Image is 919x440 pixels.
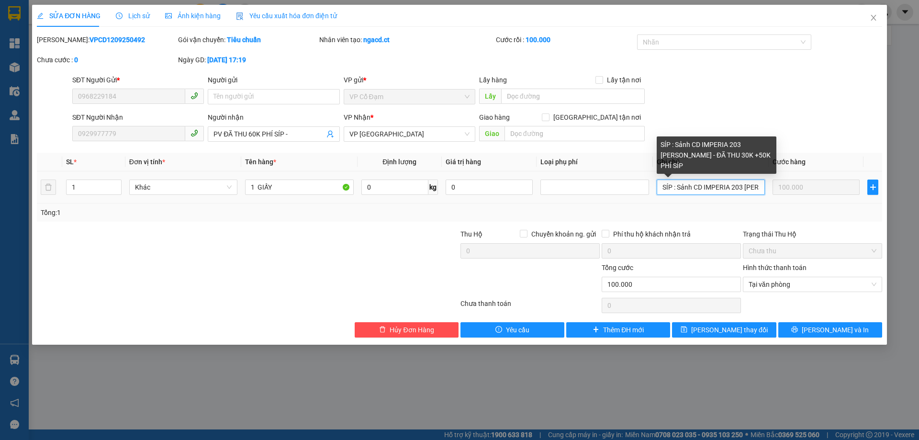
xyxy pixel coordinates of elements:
span: Tổng cước [602,264,633,271]
span: edit [37,12,44,19]
button: deleteHủy Đơn Hàng [355,322,459,338]
span: Yêu cầu [506,325,529,335]
div: Ngày GD: [178,55,317,65]
div: Gói vận chuyển: [178,34,317,45]
span: Định lượng [382,158,416,166]
button: Close [860,5,887,32]
b: 0 [74,56,78,64]
span: Lấy [479,89,501,104]
span: printer [791,326,798,334]
span: Giá trị hàng [446,158,481,166]
div: SĐT Người Nhận [72,112,204,123]
span: [PERSON_NAME] thay đổi [691,325,768,335]
span: Phí thu hộ khách nhận trả [609,229,695,239]
span: Yêu cầu xuất hóa đơn điện tử [236,12,337,20]
span: Tên hàng [245,158,276,166]
span: delete [379,326,386,334]
span: Khác [135,180,232,194]
div: Trạng thái Thu Hộ [743,229,882,239]
span: picture [165,12,172,19]
span: SỬA ĐƠN HÀNG [37,12,101,20]
div: Cước rồi : [496,34,635,45]
span: [PERSON_NAME] và In [802,325,869,335]
span: Giao [479,126,504,141]
span: plus [868,183,877,191]
span: [GEOGRAPHIC_DATA] tận nơi [549,112,645,123]
span: save [681,326,687,334]
b: VPCD1209250492 [90,36,145,44]
input: Dọc đường [504,126,645,141]
span: Chuyển khoản ng. gửi [527,229,600,239]
div: [PERSON_NAME]: [37,34,176,45]
button: plusThêm ĐH mới [566,322,670,338]
button: exclamation-circleYêu cầu [460,322,564,338]
span: clock-circle [116,12,123,19]
div: Chưa thanh toán [459,298,601,315]
span: SL [66,158,74,166]
span: Cước hàng [773,158,806,166]
span: close [870,14,877,22]
th: Ghi chú [653,153,769,171]
span: Thu Hộ [460,230,482,238]
img: icon [236,12,244,20]
b: Tiêu chuẩn [227,36,261,44]
div: Chưa cước : [37,55,176,65]
span: phone [191,92,198,100]
div: Người nhận [208,112,339,123]
div: Người gửi [208,75,339,85]
span: user-add [326,130,334,138]
span: Chưa thu [749,244,876,258]
button: printer[PERSON_NAME] và In [778,322,882,338]
span: Ảnh kiện hàng [165,12,221,20]
input: Dọc đường [501,89,645,104]
b: 100.000 [526,36,550,44]
b: ngacd.ct [363,36,390,44]
span: Tại văn phòng [749,277,876,292]
span: VP Nhận [344,113,370,121]
span: Hủy Đơn Hàng [390,325,434,335]
input: Ghi Chú [657,180,765,195]
span: phone [191,129,198,137]
div: VP gửi [344,75,475,85]
span: plus [593,326,599,334]
div: Tổng: 1 [41,207,355,218]
span: Lấy hàng [479,76,507,84]
button: save[PERSON_NAME] thay đổi [672,322,776,338]
span: VP Mỹ Đình [349,127,470,141]
span: kg [428,180,438,195]
input: VD: Bàn, Ghế [245,180,353,195]
div: Nhân viên tạo: [319,34,494,45]
div: SÍP : Sảnh CD IMPERIA 203 [PERSON_NAME] - ĐÃ THU 30K +50K PHÍ SÍP [657,136,776,174]
span: Lịch sử [116,12,150,20]
th: Loại phụ phí [537,153,652,171]
span: Thêm ĐH mới [603,325,644,335]
input: 0 [773,180,860,195]
button: delete [41,180,56,195]
button: plus [867,180,878,195]
span: Giao hàng [479,113,510,121]
span: Đơn vị tính [129,158,165,166]
span: VP Cổ Đạm [349,90,470,104]
span: exclamation-circle [495,326,502,334]
div: SĐT Người Gửi [72,75,204,85]
label: Hình thức thanh toán [743,264,807,271]
span: Lấy tận nơi [603,75,645,85]
b: [DATE] 17:19 [207,56,246,64]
